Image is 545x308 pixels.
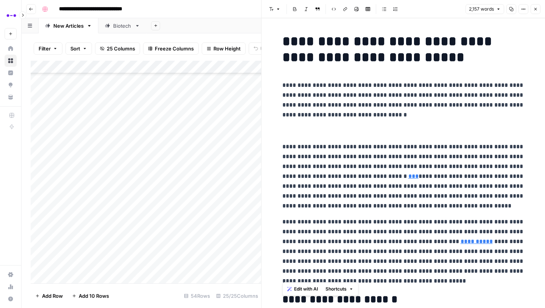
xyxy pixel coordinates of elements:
[5,281,17,293] a: Usage
[143,42,199,55] button: Freeze Columns
[5,55,17,67] a: Browse
[31,290,67,302] button: Add Row
[5,79,17,91] a: Opportunities
[181,290,213,302] div: 54 Rows
[469,6,494,13] span: 2,157 words
[67,290,114,302] button: Add 10 Rows
[322,284,357,294] button: Shortcuts
[5,91,17,103] a: Your Data
[65,42,92,55] button: Sort
[95,42,140,55] button: 25 Columns
[294,286,318,292] span: Edit with AI
[113,22,132,30] div: Biotech
[466,4,504,14] button: 2,157 words
[39,45,51,52] span: Filter
[325,286,347,292] span: Shortcuts
[249,42,278,55] button: Undo
[39,18,98,33] a: New Articles
[155,45,194,52] span: Freeze Columns
[98,18,146,33] a: Biotech
[53,22,84,30] div: New Articles
[5,269,17,281] a: Settings
[213,45,241,52] span: Row Height
[70,45,80,52] span: Sort
[5,6,17,25] button: Workspace: Abacum
[107,45,135,52] span: 25 Columns
[5,42,17,55] a: Home
[5,9,18,22] img: Abacum Logo
[202,42,246,55] button: Row Height
[5,293,17,305] button: Help + Support
[34,42,62,55] button: Filter
[79,292,109,300] span: Add 10 Rows
[5,67,17,79] a: Insights
[213,290,261,302] div: 25/25 Columns
[42,292,63,300] span: Add Row
[284,284,321,294] button: Edit with AI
